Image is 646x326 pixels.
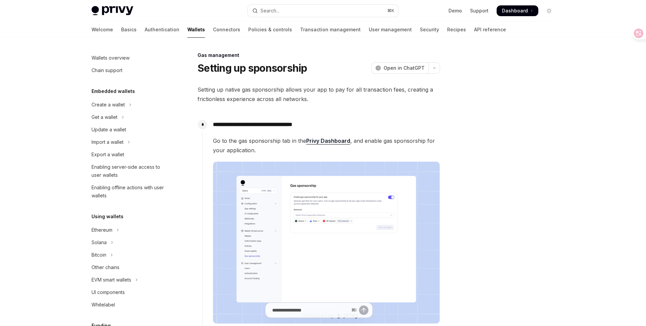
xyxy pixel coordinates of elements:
a: UI components [86,286,172,298]
a: Privy Dashboard [306,137,350,144]
img: images/gas-sponsorship.png [213,162,440,324]
a: Authentication [145,22,179,38]
button: Toggle Get a wallet section [86,111,172,123]
button: Open in ChatGPT [371,62,429,74]
a: Wallets [187,22,205,38]
img: light logo [92,6,133,15]
div: Search... [260,7,279,15]
button: Toggle Create a wallet section [86,99,172,111]
div: Get a wallet [92,113,117,121]
div: Chain support [92,66,122,74]
a: Update a wallet [86,124,172,136]
a: Support [470,7,489,14]
button: Toggle dark mode [544,5,554,16]
a: Export a wallet [86,149,172,161]
a: API reference [474,22,506,38]
a: Enabling server-side access to user wallets [86,161,172,181]
div: Wallets overview [92,54,130,62]
a: Other chains [86,261,172,273]
div: EVM smart wallets [92,276,131,284]
a: Recipes [447,22,466,38]
a: User management [369,22,412,38]
span: Go to the gas sponsorship tab in the , and enable gas sponsorship for your application. [213,136,440,155]
a: Demo [448,7,462,14]
a: Whitelabel [86,299,172,311]
span: Open in ChatGPT [384,65,425,71]
div: Ethereum [92,226,112,234]
a: Transaction management [300,22,361,38]
a: Chain support [86,64,172,76]
button: Toggle Ethereum section [86,224,172,236]
button: Send message [359,305,368,315]
div: Whitelabel [92,301,115,309]
button: Toggle Import a wallet section [86,136,172,148]
h5: Embedded wallets [92,87,135,95]
button: Open search [248,5,398,17]
div: Create a wallet [92,101,125,109]
div: UI components [92,288,125,296]
div: Enabling offline actions with user wallets [92,184,168,200]
div: Update a wallet [92,126,126,134]
a: Wallets overview [86,52,172,64]
span: Dashboard [502,7,528,14]
a: Welcome [92,22,113,38]
h5: Using wallets [92,213,123,221]
input: Ask a question... [272,303,349,318]
div: Gas management [198,52,440,59]
div: Export a wallet [92,151,124,159]
div: Bitcoin [92,251,106,259]
button: Toggle EVM smart wallets section [86,274,172,286]
a: Dashboard [497,5,538,16]
span: Setting up native gas sponsorship allows your app to pay for all transaction fees, creating a fri... [198,85,440,104]
div: Import a wallet [92,138,123,146]
h1: Setting up sponsorship [198,62,307,74]
div: Other chains [92,263,119,271]
button: Toggle Bitcoin section [86,249,172,261]
a: Policies & controls [248,22,292,38]
button: Toggle Solana section [86,236,172,249]
a: Connectors [213,22,240,38]
span: ⌘ K [387,8,394,13]
div: Enabling server-side access to user wallets [92,163,168,179]
a: Security [420,22,439,38]
a: Enabling offline actions with user wallets [86,182,172,202]
div: Solana [92,238,107,247]
a: Basics [121,22,137,38]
